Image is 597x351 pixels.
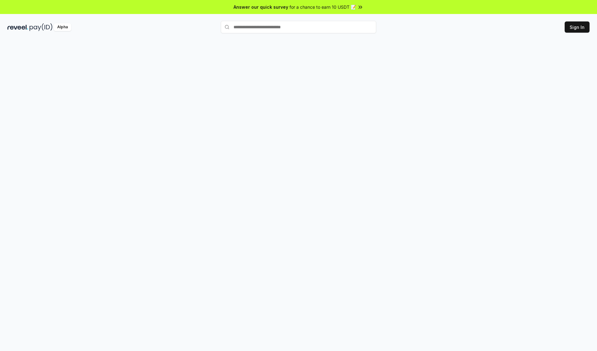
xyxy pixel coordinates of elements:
img: reveel_dark [7,23,28,31]
img: pay_id [30,23,53,31]
span: Answer our quick survey [234,4,288,10]
span: for a chance to earn 10 USDT 📝 [289,4,356,10]
div: Alpha [54,23,71,31]
button: Sign In [565,21,590,33]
